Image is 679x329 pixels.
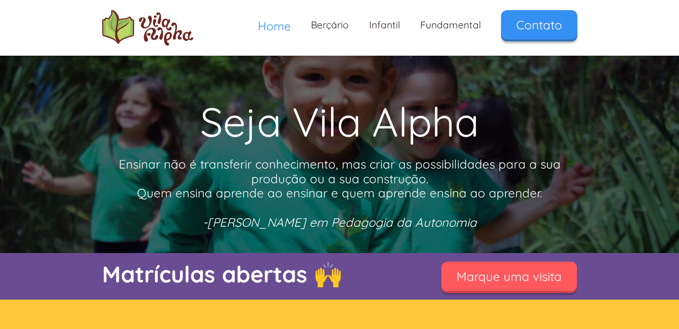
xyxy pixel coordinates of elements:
p: Matrículas abertas 🙌 [102,258,416,290]
a: home [102,10,193,46]
a: Marque uma visita [441,262,577,291]
p: Ensinar não é transferir conhecimento, mas criar as possibilidades para a sua produção ou a sua c... [102,157,577,230]
a: Infantil [359,10,410,40]
a: Home [248,10,301,42]
a: Fundamental [410,10,491,40]
a: Contato [501,10,577,39]
h1: Seja Vila Alpha [102,91,577,152]
img: logo Escola Vila Alpha [102,10,193,46]
a: Berçário [301,10,359,40]
span: Home [258,19,291,33]
em: -[PERSON_NAME] em Pedagogia da Autonomia [203,215,477,230]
